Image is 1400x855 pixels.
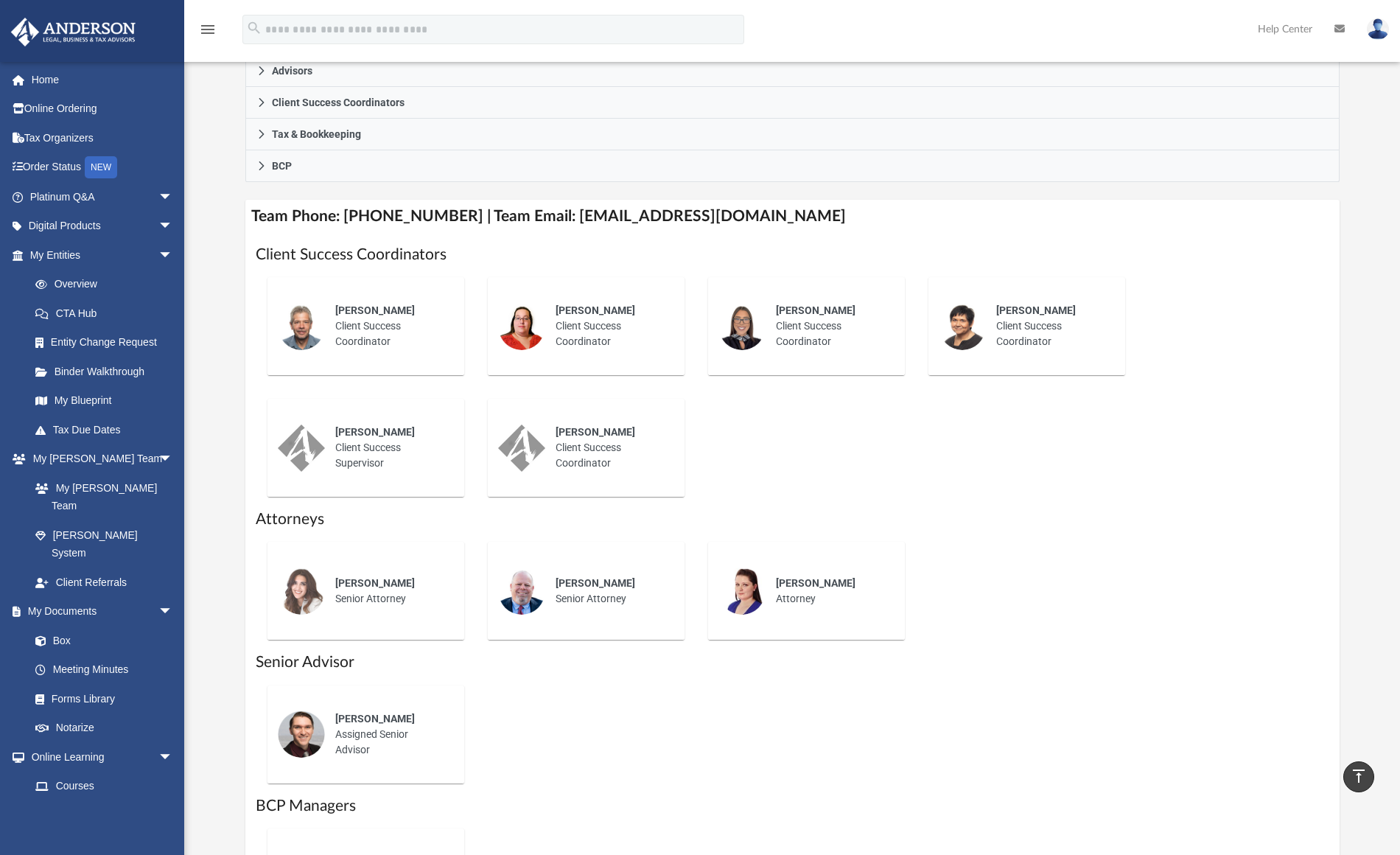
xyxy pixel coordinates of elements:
[256,509,1329,530] h1: Attorneys
[1367,18,1389,40] img: User Pic
[21,684,181,713] a: Forms Library
[10,240,195,270] a: My Entitiesarrow_drop_down
[278,711,325,758] img: thumbnail
[718,303,766,350] img: thumbnail
[21,568,188,597] a: Client Referrals
[158,240,188,271] span: arrow_drop_down
[325,701,454,768] div: Assigned Senior Advisor
[10,94,195,124] a: Online Ordering
[245,150,1340,182] a: BCP
[21,520,188,568] a: [PERSON_NAME] System
[325,293,454,360] div: Client Success Coordinator
[335,304,415,316] span: [PERSON_NAME]
[1350,767,1368,785] i: vertical_align_top
[556,426,635,438] span: [PERSON_NAME]
[245,119,1340,150] a: Tax & Bookkeeping
[272,66,312,76] span: Advisors
[245,87,1340,119] a: Client Success Coordinators
[278,303,325,350] img: thumbnail
[272,161,292,171] span: BCP
[939,303,986,350] img: thumbnail
[498,303,545,350] img: thumbnail
[21,270,195,299] a: Overview
[10,742,188,772] a: Online Learningarrow_drop_down
[10,153,195,183] a: Order StatusNEW
[10,65,195,94] a: Home
[158,742,188,772] span: arrow_drop_down
[996,304,1076,316] span: [PERSON_NAME]
[21,299,195,328] a: CTA Hub
[7,18,140,46] img: Anderson Advisors Platinum Portal
[21,713,188,743] a: Notarize
[199,28,217,38] a: menu
[256,652,1329,673] h1: Senior Advisor
[21,357,195,386] a: Binder Walkthrough
[545,565,674,617] div: Senior Attorney
[21,473,181,520] a: My [PERSON_NAME] Team
[158,444,188,475] span: arrow_drop_down
[85,156,117,178] div: NEW
[21,655,188,685] a: Meeting Minutes
[335,577,415,589] span: [PERSON_NAME]
[256,244,1329,265] h1: Client Success Coordinators
[158,212,188,242] span: arrow_drop_down
[272,129,361,139] span: Tax & Bookkeeping
[556,577,635,589] span: [PERSON_NAME]
[245,200,1340,233] h4: Team Phone: [PHONE_NUMBER] | Team Email: [EMAIL_ADDRESS][DOMAIN_NAME]
[10,212,195,241] a: Digital Productsarrow_drop_down
[325,565,454,617] div: Senior Attorney
[158,597,188,627] span: arrow_drop_down
[776,577,855,589] span: [PERSON_NAME]
[335,426,415,438] span: [PERSON_NAME]
[335,713,415,725] span: [PERSON_NAME]
[21,386,188,416] a: My Blueprint
[158,182,188,212] span: arrow_drop_down
[986,293,1115,360] div: Client Success Coordinator
[21,415,195,444] a: Tax Due Dates
[272,97,405,108] span: Client Success Coordinators
[1343,761,1374,792] a: vertical_align_top
[325,414,454,481] div: Client Success Supervisor
[278,568,325,615] img: thumbnail
[246,20,262,36] i: search
[256,795,1329,817] h1: BCP Managers
[545,293,674,360] div: Client Success Coordinator
[10,182,195,212] a: Platinum Q&Aarrow_drop_down
[199,21,217,38] i: menu
[718,568,766,615] img: thumbnail
[21,626,181,655] a: Box
[10,444,188,474] a: My [PERSON_NAME] Teamarrow_drop_down
[21,772,188,801] a: Courses
[556,304,635,316] span: [PERSON_NAME]
[21,800,181,830] a: Video Training
[10,597,188,627] a: My Documentsarrow_drop_down
[498,568,545,615] img: thumbnail
[278,425,325,472] img: thumbnail
[545,414,674,481] div: Client Success Coordinator
[245,55,1340,87] a: Advisors
[766,293,895,360] div: Client Success Coordinator
[21,328,195,357] a: Entity Change Request
[776,304,855,316] span: [PERSON_NAME]
[766,565,895,617] div: Attorney
[10,123,195,153] a: Tax Organizers
[498,425,545,472] img: thumbnail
